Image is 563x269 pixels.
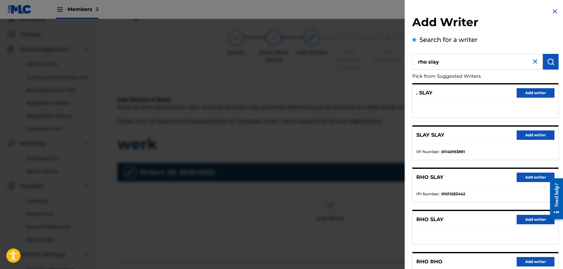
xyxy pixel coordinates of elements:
label: Search for a writer [419,36,478,43]
span: IPI Number : [416,191,440,197]
img: MLC Logo [8,5,32,14]
p: RHO SLAY [416,174,443,181]
button: Add writer [517,257,554,266]
h2: Add Writer [412,15,559,31]
button: Add writer [517,88,554,98]
p: SLAY SLAY [416,131,444,139]
button: Add writer [517,173,554,182]
strong: 01140193891 [441,149,465,155]
img: Top Rightsholders [56,6,64,13]
input: Search writer's name or IPI Number [412,54,543,70]
img: close [531,58,539,65]
p: RHO RHO [416,258,443,266]
img: Search Works [547,58,554,66]
iframe: Resource Center [545,172,563,226]
p: Pick from Suggested Writers [412,70,523,83]
button: Add writer [517,215,554,224]
p: RHO SLAY [416,216,443,223]
p: . SLAY [416,89,432,97]
strong: 01011053442 [441,191,465,197]
iframe: Chat Widget [531,239,563,269]
span: IPI Number : [416,149,440,155]
span: 3 [96,6,98,12]
button: Add writer [517,130,554,140]
span: Members [67,6,98,13]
